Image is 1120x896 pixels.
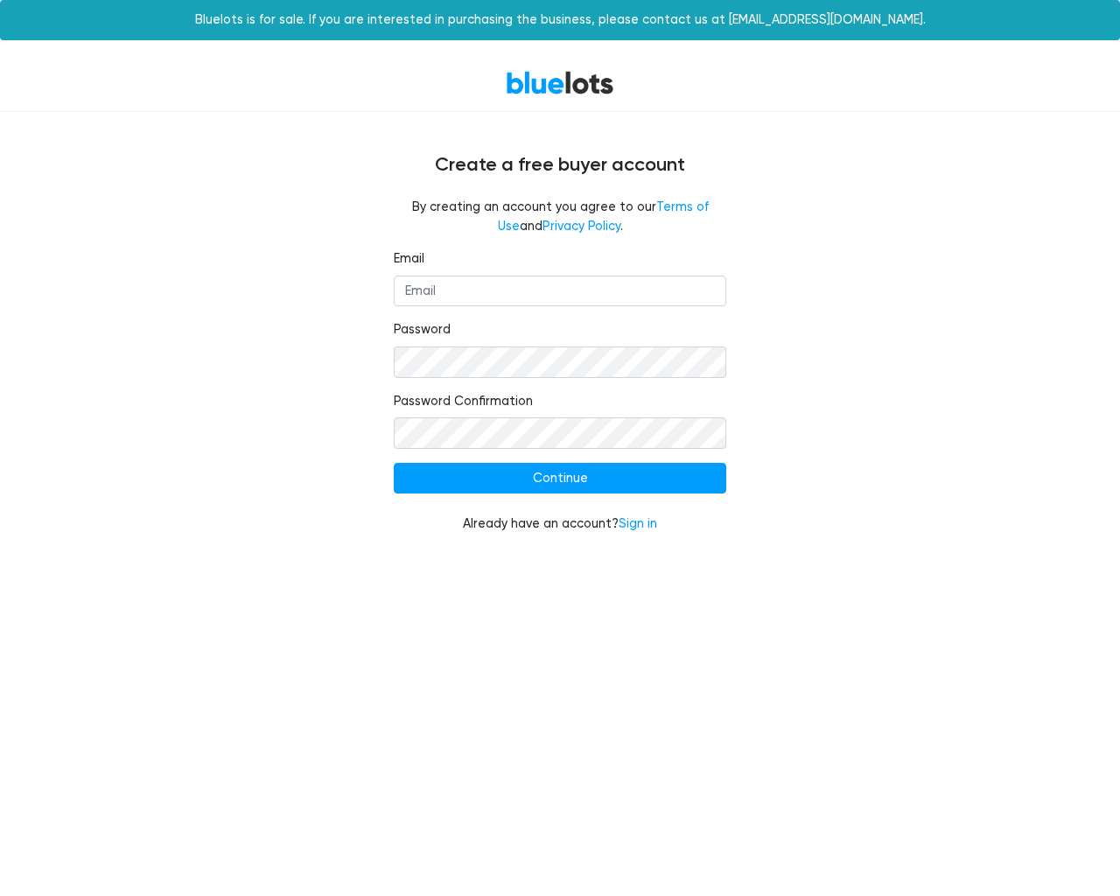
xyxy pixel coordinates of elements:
[498,199,709,234] a: Terms of Use
[542,219,620,234] a: Privacy Policy
[35,154,1085,177] h4: Create a free buyer account
[394,463,726,494] input: Continue
[619,516,657,531] a: Sign in
[506,70,614,95] a: BlueLots
[394,198,726,235] fieldset: By creating an account you agree to our and .
[394,249,424,269] label: Email
[394,320,451,339] label: Password
[394,514,726,534] div: Already have an account?
[394,276,726,307] input: Email
[394,392,533,411] label: Password Confirmation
